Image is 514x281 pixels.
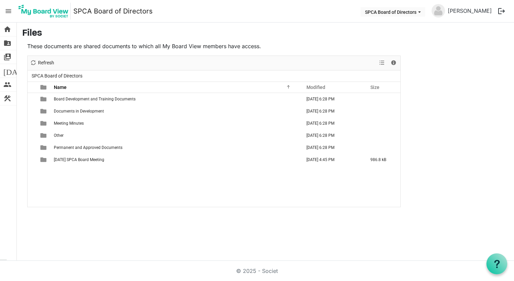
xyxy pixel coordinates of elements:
button: Details [389,59,398,67]
span: SPCA Board of Directors [30,72,84,80]
span: Modified [306,85,325,90]
span: Documents in Development [54,109,104,114]
td: Meeting Minutes is template cell column header Name [52,117,299,129]
span: Name [54,85,67,90]
span: Board Development and Training Documents [54,97,136,101]
span: folder_shared [3,36,11,50]
td: is template cell column header Size [363,129,400,142]
a: My Board View Logo [16,3,73,20]
td: checkbox [28,105,36,117]
td: August 28, 2025 6:28 PM column header Modified [299,117,363,129]
td: is template cell column header Size [363,93,400,105]
span: Meeting Minutes [54,121,84,126]
td: SEPT 25 2025 SPCA Board Meeting is template cell column header Name [52,154,299,166]
td: 986.8 kB is template cell column header Size [363,154,400,166]
td: August 28, 2025 6:28 PM column header Modified [299,129,363,142]
button: View dropdownbutton [378,59,386,67]
td: checkbox [28,117,36,129]
td: August 28, 2025 6:28 PM column header Modified [299,93,363,105]
td: Permanent and Approved Documents is template cell column header Name [52,142,299,154]
td: September 22, 2025 4:45 PM column header Modified [299,154,363,166]
span: [DATE] [3,64,29,77]
a: SPCA Board of Directors [73,4,153,18]
span: menu [2,5,15,18]
td: August 28, 2025 6:28 PM column header Modified [299,105,363,117]
span: people [3,78,11,91]
td: is template cell column header Size [363,142,400,154]
td: checkbox [28,142,36,154]
span: Size [370,85,379,90]
td: checkbox [28,154,36,166]
td: is template cell column header type [36,105,52,117]
div: Details [388,56,399,70]
span: construction [3,92,11,105]
div: Refresh [28,56,57,70]
span: home [3,23,11,36]
button: SPCA Board of Directors dropdownbutton [361,7,425,17]
td: August 28, 2025 6:28 PM column header Modified [299,142,363,154]
td: is template cell column header type [36,142,52,154]
td: Documents in Development is template cell column header Name [52,105,299,117]
div: View [376,56,388,70]
td: is template cell column header Size [363,105,400,117]
button: Refresh [29,59,56,67]
h3: Files [22,28,509,39]
td: is template cell column header type [36,129,52,142]
img: My Board View Logo [16,3,71,20]
span: Permanent and Approved Documents [54,145,122,150]
td: is template cell column header type [36,117,52,129]
td: is template cell column header type [36,154,52,166]
td: Other is template cell column header Name [52,129,299,142]
span: switch_account [3,50,11,64]
a: © 2025 - Societ [236,268,278,274]
p: These documents are shared documents to which all My Board View members have access. [27,42,401,50]
td: Board Development and Training Documents is template cell column header Name [52,93,299,105]
span: Refresh [37,59,55,67]
td: checkbox [28,93,36,105]
td: is template cell column header type [36,93,52,105]
button: logout [494,4,509,18]
a: [PERSON_NAME] [445,4,494,18]
td: checkbox [28,129,36,142]
span: [DATE] SPCA Board Meeting [54,157,104,162]
span: Other [54,133,64,138]
img: no-profile-picture.svg [432,4,445,18]
td: is template cell column header Size [363,117,400,129]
